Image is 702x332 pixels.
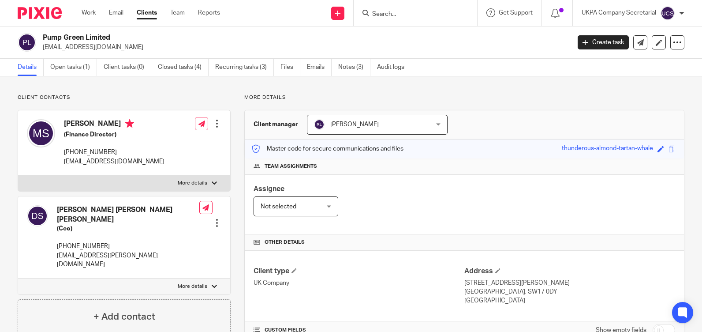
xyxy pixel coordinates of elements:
[57,251,199,269] p: [EMAIL_ADDRESS][PERSON_NAME][DOMAIN_NAME]
[499,10,533,16] span: Get Support
[64,119,164,130] h4: [PERSON_NAME]
[254,279,464,287] p: UK Company
[338,59,370,76] a: Notes (3)
[464,296,675,305] p: [GEOGRAPHIC_DATA]
[18,59,44,76] a: Details
[57,242,199,251] p: [PHONE_NUMBER]
[178,283,207,290] p: More details
[377,59,411,76] a: Audit logs
[27,119,55,147] img: svg%3E
[170,8,185,17] a: Team
[198,8,220,17] a: Reports
[578,35,629,49] a: Create task
[104,59,151,76] a: Client tasks (0)
[265,239,305,246] span: Other details
[93,310,155,324] h4: + Add contact
[125,119,134,128] i: Primary
[27,205,48,226] img: svg%3E
[661,6,675,20] img: svg%3E
[178,180,207,187] p: More details
[18,33,36,52] img: svg%3E
[215,59,274,76] a: Recurring tasks (3)
[57,224,199,233] h5: (Ceo)
[582,8,656,17] p: UKPA Company Secretarial
[371,11,451,19] input: Search
[254,120,298,129] h3: Client manager
[109,8,123,17] a: Email
[50,59,97,76] a: Open tasks (1)
[244,94,684,101] p: More details
[158,59,209,76] a: Closed tasks (4)
[330,121,379,128] span: [PERSON_NAME]
[464,279,675,287] p: [STREET_ADDRESS][PERSON_NAME]
[265,163,317,170] span: Team assignments
[43,33,460,42] h2: Pump Green Limited
[464,267,675,276] h4: Address
[18,94,231,101] p: Client contacts
[261,204,296,210] span: Not selected
[57,205,199,224] h4: [PERSON_NAME] [PERSON_NAME] [PERSON_NAME]
[82,8,96,17] a: Work
[64,157,164,166] p: [EMAIL_ADDRESS][DOMAIN_NAME]
[254,185,284,192] span: Assignee
[280,59,300,76] a: Files
[251,144,403,153] p: Master code for secure communications and files
[137,8,157,17] a: Clients
[562,144,653,154] div: thunderous-almond-tartan-whale
[307,59,332,76] a: Emails
[18,7,62,19] img: Pixie
[314,119,325,130] img: svg%3E
[64,130,164,139] h5: (Finance Director)
[464,287,675,296] p: [GEOGRAPHIC_DATA], SW17 0DY
[254,267,464,276] h4: Client type
[43,43,564,52] p: [EMAIL_ADDRESS][DOMAIN_NAME]
[64,148,164,157] p: [PHONE_NUMBER]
